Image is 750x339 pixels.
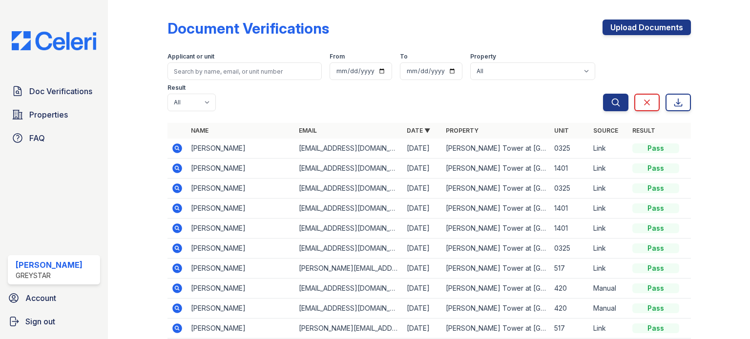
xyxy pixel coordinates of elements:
[550,179,589,199] td: 0325
[25,316,55,327] span: Sign out
[187,239,295,259] td: [PERSON_NAME]
[16,259,83,271] div: [PERSON_NAME]
[403,279,442,299] td: [DATE]
[442,199,550,219] td: [PERSON_NAME] Tower at [GEOGRAPHIC_DATA]
[187,179,295,199] td: [PERSON_NAME]
[25,292,56,304] span: Account
[8,105,100,124] a: Properties
[589,199,628,219] td: Link
[403,299,442,319] td: [DATE]
[632,283,679,293] div: Pass
[632,323,679,333] div: Pass
[589,259,628,279] td: Link
[187,139,295,159] td: [PERSON_NAME]
[187,299,295,319] td: [PERSON_NAME]
[403,199,442,219] td: [DATE]
[550,279,589,299] td: 420
[295,319,403,339] td: [PERSON_NAME][EMAIL_ADDRESS][PERSON_NAME][DOMAIN_NAME]
[446,127,479,134] a: Property
[295,159,403,179] td: [EMAIL_ADDRESS][DOMAIN_NAME]
[442,139,550,159] td: [PERSON_NAME] Tower at [GEOGRAPHIC_DATA]
[550,219,589,239] td: 1401
[593,127,618,134] a: Source
[191,127,208,134] a: Name
[470,53,496,60] label: Property
[403,159,442,179] td: [DATE]
[589,299,628,319] td: Manual
[632,143,679,153] div: Pass
[187,199,295,219] td: [PERSON_NAME]
[4,31,104,50] img: CE_Logo_Blue-a8612792a0a2168367f1c8372b55b34899dd931a85d93a1a3d3e32e68fde9ad4.png
[187,159,295,179] td: [PERSON_NAME]
[603,20,691,35] a: Upload Documents
[632,223,679,233] div: Pass
[400,53,408,60] label: To
[29,85,92,97] span: Doc Verifications
[187,219,295,239] td: [PERSON_NAME]
[589,239,628,259] td: Link
[632,263,679,273] div: Pass
[550,299,589,319] td: 420
[4,288,104,308] a: Account
[554,127,569,134] a: Unit
[295,199,403,219] td: [EMAIL_ADDRESS][DOMAIN_NAME]
[550,199,589,219] td: 1401
[403,259,442,279] td: [DATE]
[29,109,68,120] span: Properties
[550,319,589,339] td: 517
[632,127,655,134] a: Result
[187,319,295,339] td: [PERSON_NAME]
[8,128,100,148] a: FAQ
[550,239,589,259] td: 0325
[295,219,403,239] td: [EMAIL_ADDRESS][DOMAIN_NAME]
[589,279,628,299] td: Manual
[330,53,345,60] label: From
[187,279,295,299] td: [PERSON_NAME]
[632,243,679,253] div: Pass
[403,319,442,339] td: [DATE]
[442,219,550,239] td: [PERSON_NAME] Tower at [GEOGRAPHIC_DATA]
[632,163,679,173] div: Pass
[295,139,403,159] td: [EMAIL_ADDRESS][DOMAIN_NAME]
[550,259,589,279] td: 517
[403,139,442,159] td: [DATE]
[295,299,403,319] td: [EMAIL_ADDRESS][DOMAIN_NAME]
[442,239,550,259] td: [PERSON_NAME] Tower at [GEOGRAPHIC_DATA]
[8,81,100,101] a: Doc Verifications
[299,127,317,134] a: Email
[550,139,589,159] td: 0325
[403,179,442,199] td: [DATE]
[589,179,628,199] td: Link
[295,179,403,199] td: [EMAIL_ADDRESS][DOMAIN_NAME]
[187,259,295,279] td: [PERSON_NAME]
[167,84,186,92] label: Result
[589,219,628,239] td: Link
[632,303,679,313] div: Pass
[442,259,550,279] td: [PERSON_NAME] Tower at [GEOGRAPHIC_DATA]
[632,203,679,213] div: Pass
[442,179,550,199] td: [PERSON_NAME] Tower at [GEOGRAPHIC_DATA]
[442,279,550,299] td: [PERSON_NAME] Tower at [GEOGRAPHIC_DATA]
[16,271,83,280] div: Greystar
[295,259,403,279] td: [PERSON_NAME][EMAIL_ADDRESS][PERSON_NAME][DOMAIN_NAME]
[403,219,442,239] td: [DATE]
[442,319,550,339] td: [PERSON_NAME] Tower at [GEOGRAPHIC_DATA]
[4,312,104,331] a: Sign out
[442,159,550,179] td: [PERSON_NAME] Tower at [GEOGRAPHIC_DATA]
[550,159,589,179] td: 1401
[589,139,628,159] td: Link
[295,279,403,299] td: [EMAIL_ADDRESS][DOMAIN_NAME]
[295,239,403,259] td: [EMAIL_ADDRESS][DOMAIN_NAME]
[29,132,45,144] span: FAQ
[442,299,550,319] td: [PERSON_NAME] Tower at [GEOGRAPHIC_DATA]
[407,127,430,134] a: Date ▼
[632,183,679,193] div: Pass
[167,62,322,80] input: Search by name, email, or unit number
[403,239,442,259] td: [DATE]
[167,20,329,37] div: Document Verifications
[167,53,214,60] label: Applicant or unit
[589,159,628,179] td: Link
[589,319,628,339] td: Link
